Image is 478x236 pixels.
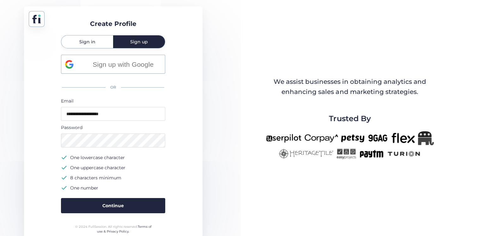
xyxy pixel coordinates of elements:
span: Sign in [79,40,95,44]
img: flex-new.png [391,131,415,145]
div: OR [61,81,165,94]
img: easyprojects-new.png [336,148,356,159]
span: Continue [102,202,124,209]
img: heritagetile-new.png [278,148,333,159]
img: userpilot-new.png [266,131,301,145]
div: 8 characters minimum [70,174,121,182]
img: paytm-new.png [359,148,384,159]
span: Sign up [130,40,148,44]
span: Sign up with Google [85,59,161,70]
a: Terms of use & Privacy Policy. [97,225,151,234]
div: Email [61,97,165,104]
div: Password [61,124,165,131]
button: Continue [61,198,165,213]
img: corpay-new.png [305,131,338,145]
img: turion-new.png [387,148,421,159]
div: We assist businesses in obtaining analytics and enhancing sales and marketing strategies. [266,77,433,97]
div: Create Profile [90,19,136,29]
div: One uppercase character [70,164,125,171]
img: 9gag-new.png [367,131,388,145]
div: One lowercase character [70,154,125,161]
div: One number [70,184,98,192]
img: Republicanlogo-bw.png [418,131,434,145]
img: petsy-new.png [341,131,364,145]
div: © 2024 FullSession. All rights reserved. [72,224,154,234]
span: Trusted By [329,113,371,125]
